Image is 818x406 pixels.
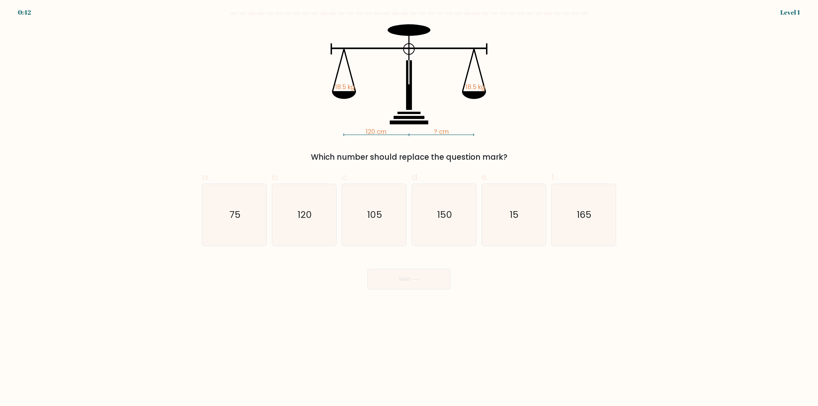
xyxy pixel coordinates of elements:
[577,209,592,221] text: 165
[342,171,349,183] span: c.
[297,209,312,221] text: 120
[367,269,451,289] button: Next
[551,171,556,183] span: f.
[202,171,210,183] span: a.
[272,171,280,183] span: b.
[510,209,519,221] text: 15
[482,171,489,183] span: e.
[367,209,382,221] text: 105
[437,209,452,221] text: 150
[780,8,800,17] div: Level 1
[206,151,612,163] div: Which number should replace the question mark?
[465,83,485,91] tspan: 18.5 kg
[366,127,387,136] tspan: 120 cm
[412,171,419,183] span: d.
[18,8,31,17] div: 0:42
[434,127,449,136] tspan: ? cm
[229,209,241,221] text: 75
[335,83,355,91] tspan: 18.5 kg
